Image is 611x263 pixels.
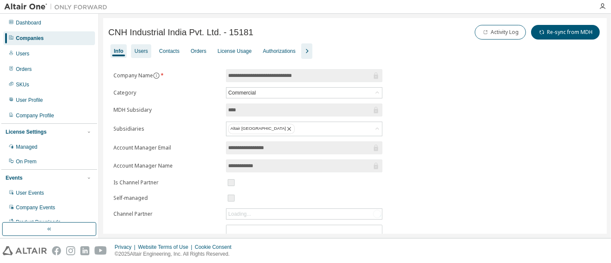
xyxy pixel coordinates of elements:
[16,50,29,57] div: Users
[113,162,221,169] label: Account Manager Name
[217,48,251,55] div: License Usage
[113,144,221,151] label: Account Manager Email
[108,28,254,37] span: CNH Industrial India Pvt. Ltd. - 15181
[113,195,221,202] label: Self-managed
[227,88,257,98] div: Commercial
[6,174,22,181] div: Events
[113,107,221,113] label: MDH Subsidary
[16,158,37,165] div: On Prem
[16,35,44,42] div: Companies
[113,211,221,217] label: Channel Partner
[16,144,37,150] div: Managed
[228,211,251,217] div: Loading...
[226,122,382,136] div: Altair [GEOGRAPHIC_DATA]
[16,219,61,226] div: Product Downloads
[3,246,47,255] img: altair_logo.svg
[16,112,54,119] div: Company Profile
[113,72,221,79] label: Company Name
[228,124,295,134] div: Altair [GEOGRAPHIC_DATA]
[16,97,43,104] div: User Profile
[191,48,207,55] div: Orders
[159,48,179,55] div: Contacts
[4,3,112,11] img: Altair One
[226,209,382,219] div: Loading...
[52,246,61,255] img: facebook.svg
[80,246,89,255] img: linkedin.svg
[16,19,41,26] div: Dashboard
[16,204,55,211] div: Company Events
[263,48,296,55] div: Authorizations
[113,89,221,96] label: Category
[531,25,600,40] button: Re-sync from MDH
[153,72,160,79] button: information
[115,251,237,258] p: © 2025 Altair Engineering, Inc. All Rights Reserved.
[16,81,29,88] div: SKUs
[113,125,221,132] label: Subsidiaries
[195,244,236,251] div: Cookie Consent
[226,88,382,98] div: Commercial
[95,246,107,255] img: youtube.svg
[16,66,32,73] div: Orders
[475,25,526,40] button: Activity Log
[16,190,44,196] div: User Events
[113,179,221,186] label: Is Channel Partner
[115,244,138,251] div: Privacy
[66,246,75,255] img: instagram.svg
[138,244,195,251] div: Website Terms of Use
[6,128,46,135] div: License Settings
[114,48,123,55] div: Info
[134,48,148,55] div: Users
